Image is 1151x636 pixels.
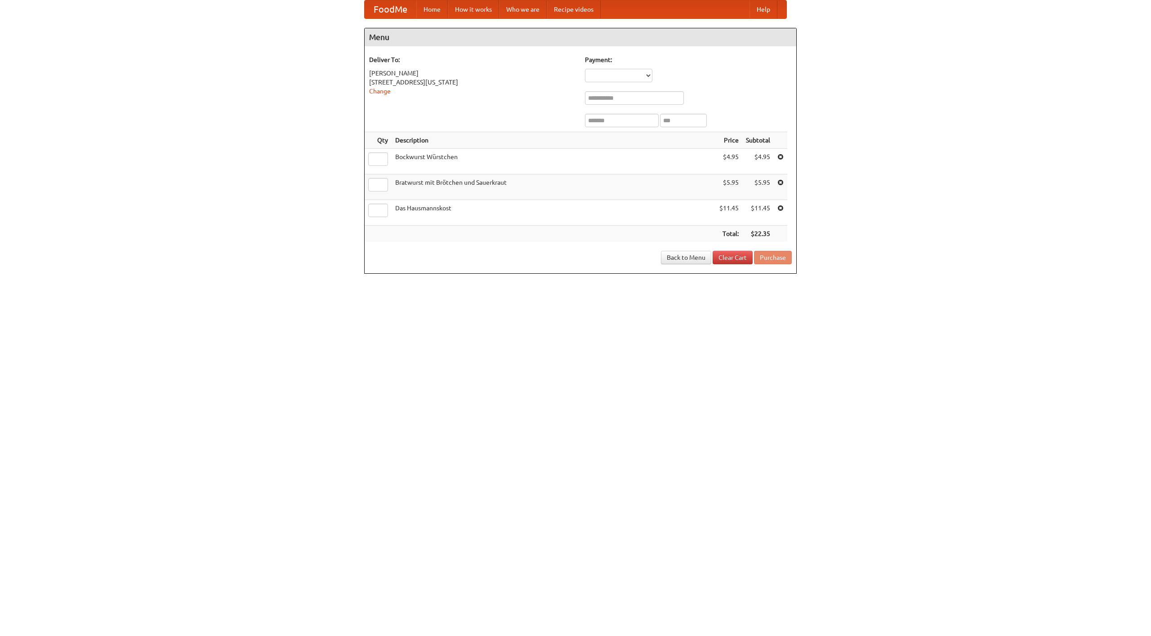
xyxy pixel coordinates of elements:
[369,88,391,95] a: Change
[369,78,576,87] div: [STREET_ADDRESS][US_STATE]
[392,132,716,149] th: Description
[742,174,774,200] td: $5.95
[365,0,416,18] a: FoodMe
[716,149,742,174] td: $4.95
[448,0,499,18] a: How it works
[392,200,716,226] td: Das Hausmannskost
[713,251,753,264] a: Clear Cart
[716,174,742,200] td: $5.95
[754,251,792,264] button: Purchase
[749,0,777,18] a: Help
[742,226,774,242] th: $22.35
[585,55,792,64] h5: Payment:
[716,226,742,242] th: Total:
[365,132,392,149] th: Qty
[365,28,796,46] h4: Menu
[547,0,601,18] a: Recipe videos
[716,132,742,149] th: Price
[369,55,576,64] h5: Deliver To:
[661,251,711,264] a: Back to Menu
[499,0,547,18] a: Who we are
[392,174,716,200] td: Bratwurst mit Brötchen und Sauerkraut
[742,149,774,174] td: $4.95
[369,69,576,78] div: [PERSON_NAME]
[392,149,716,174] td: Bockwurst Würstchen
[716,200,742,226] td: $11.45
[742,132,774,149] th: Subtotal
[416,0,448,18] a: Home
[742,200,774,226] td: $11.45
